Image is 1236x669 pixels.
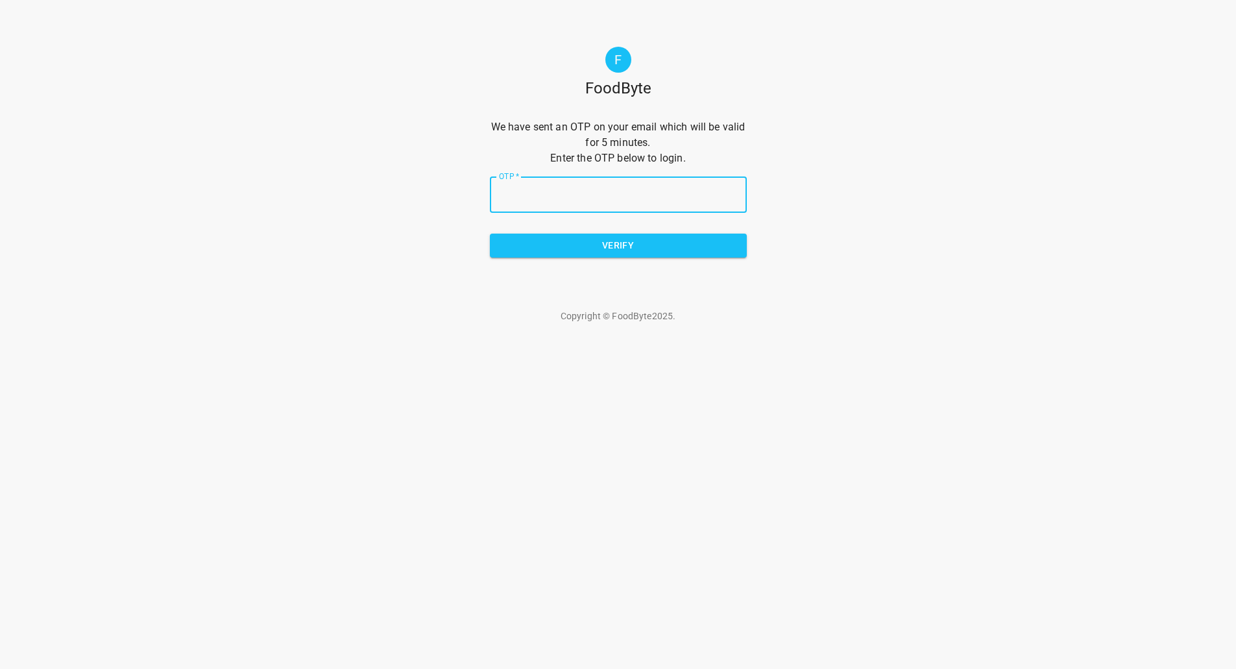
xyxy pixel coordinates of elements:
[500,237,736,254] span: Verify
[490,310,747,322] p: Copyright © FoodByte 2025 .
[585,78,651,99] h1: FoodByte
[490,234,747,258] button: Verify
[605,47,631,73] div: F
[490,119,747,166] p: We have sent an OTP on your email which will be valid for 5 minutes. Enter the OTP below to login.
